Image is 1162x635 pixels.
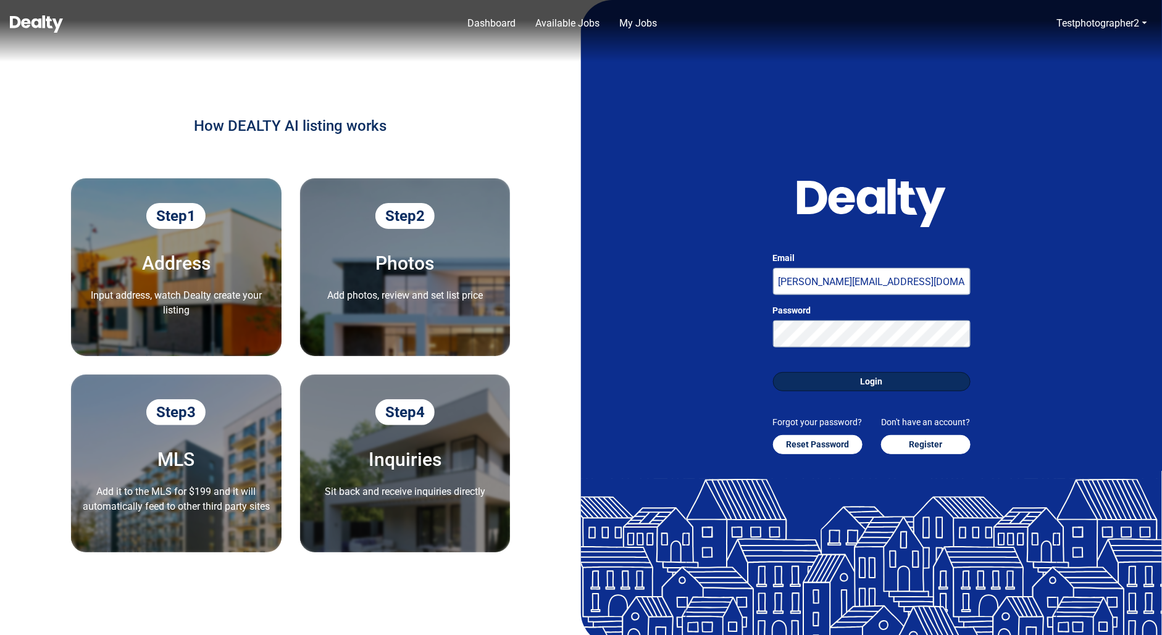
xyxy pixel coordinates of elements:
[773,304,971,317] label: Password
[614,11,662,36] a: My Jobs
[146,399,206,425] span: Step 3
[773,435,863,454] button: Reset Password
[310,484,501,499] p: Sit back and receive inquiries directly
[1052,11,1152,36] a: Testphotographer2
[10,15,63,33] img: Dealty - Buy, Sell & Rent Homes
[1057,17,1140,29] a: Testphotographer2
[462,11,520,36] a: Dashboard
[773,372,971,391] button: Login
[881,435,971,454] button: Register
[81,254,272,273] h5: Address
[31,117,550,135] h1: How DEALTY AI listing works
[773,416,863,429] p: Forgot your password?
[146,203,206,229] span: Step 1
[310,288,501,303] p: Add photos, review and set list price
[81,288,272,318] p: Input address, watch Dealty create your listing
[881,416,971,429] p: Don't have an account?
[310,450,501,470] h5: Inquiries
[375,399,435,425] span: Step 4
[375,203,435,229] span: Step 2
[773,252,971,265] label: Email
[310,254,501,273] h5: Photos
[530,11,604,36] a: Available Jobs
[81,450,272,470] h5: MLS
